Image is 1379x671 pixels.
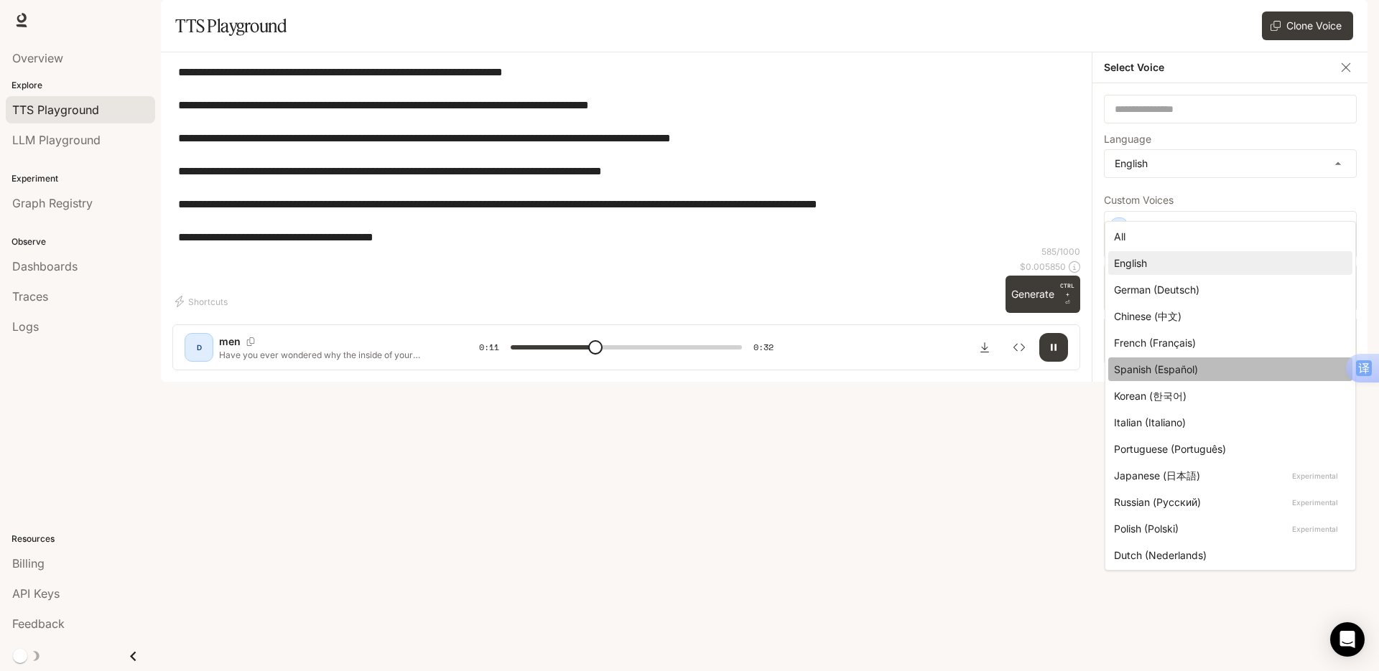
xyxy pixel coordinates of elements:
p: Experimental [1289,469,1341,482]
div: French (Français) [1114,335,1341,350]
p: Experimental [1289,496,1341,509]
div: Spanish (Español) [1114,362,1341,377]
div: All [1114,229,1341,244]
div: Polish (Polski) [1114,521,1341,536]
div: Chinese (中文) [1114,309,1341,324]
div: Dutch (Nederlands) [1114,548,1341,563]
div: Italian (Italiano) [1114,415,1341,430]
div: Korean (한국어) [1114,388,1341,403]
div: Japanese (日本語) [1114,468,1341,483]
div: English [1114,255,1341,271]
div: Russian (Русский) [1114,494,1341,510]
div: Portuguese (Português) [1114,441,1341,456]
p: Experimental [1289,522,1341,535]
div: German (Deutsch) [1114,282,1341,297]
